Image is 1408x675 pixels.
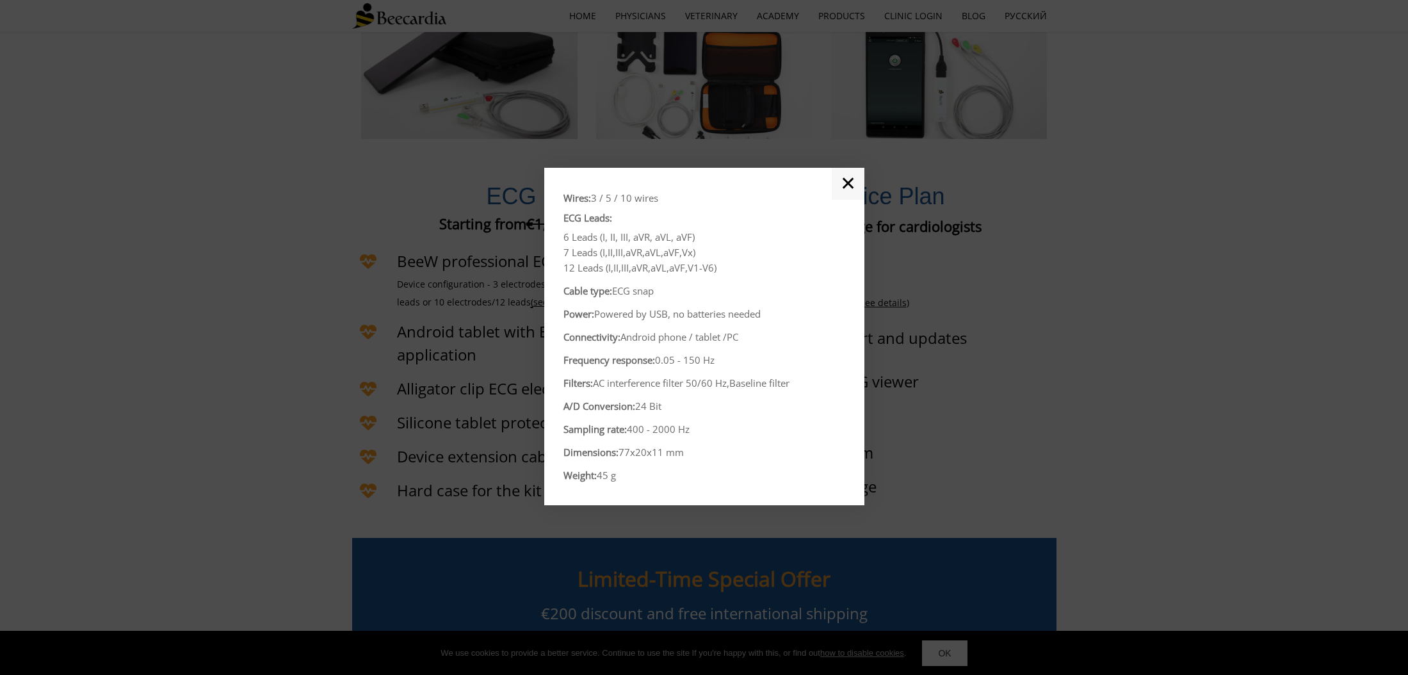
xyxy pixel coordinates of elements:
span: Android phone / tablet / [620,330,727,343]
span: Cable type: [563,284,612,297]
span: o batteries needed [679,307,761,320]
span: 12 Leads (I,II,III,aVR,aVL,aVF,V1-V6) [563,261,716,274]
span: Baseline filter [729,377,789,389]
span: 77x20x11 mm [619,446,684,459]
span: 6 Leads (I, II, III, aVR, aVL, aVF) [563,231,695,243]
span: 7 Leads (I,II,III,aVR,aVL,aVF,Vx) [563,246,695,259]
span: Power: [563,307,594,320]
span: AC interference filter 50/60 Hz, [593,377,729,389]
span: 45 g [597,469,616,482]
span: Wires: [563,191,591,204]
span: Filters: [563,377,593,389]
span: PC [727,330,738,343]
span: Dimensions: [563,446,619,459]
a: ✕ [832,168,864,200]
span: Frequency response: [563,354,655,366]
span: Sampling rate: [563,423,627,435]
span: 24 Bit [635,400,661,412]
span: Weight: [563,469,597,482]
span: 0.05 - 150 Hz [655,354,715,366]
span: ECG Leads: [563,211,612,224]
span: 400 - 2000 Hz [627,423,690,435]
span: ECG snap [612,284,654,297]
span: Powered by USB, n [594,307,679,320]
span: A/D Conversion: [563,400,635,412]
span: 3 / 5 / 10 wires [591,191,658,204]
span: Connectivity: [563,330,620,343]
